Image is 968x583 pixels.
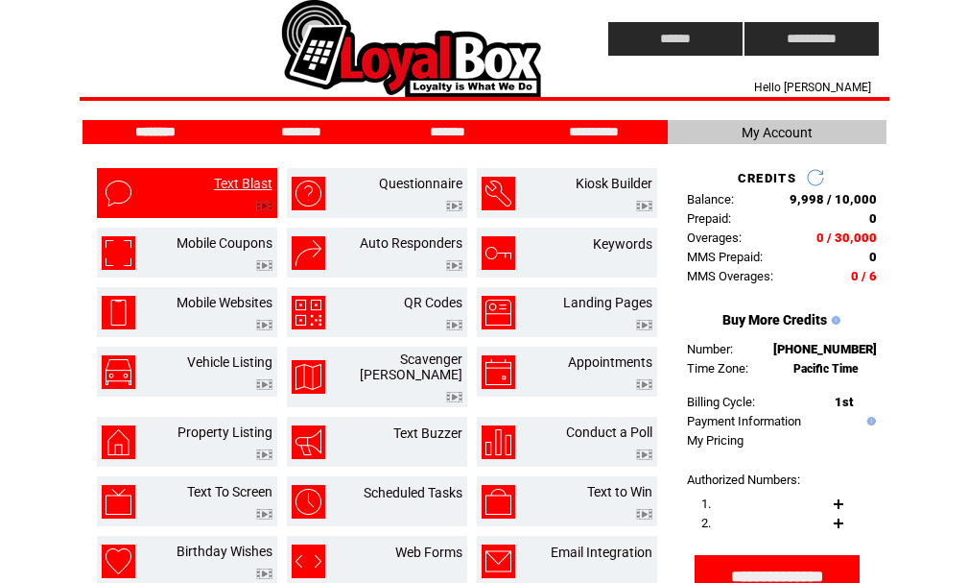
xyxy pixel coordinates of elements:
span: CREDITS [738,171,796,185]
a: Keywords [593,236,652,252]
a: Appointments [568,354,652,370]
img: video.png [636,509,652,520]
a: Auto Responders [360,235,462,251]
span: Overages: [687,231,742,245]
span: MMS Prepaid: [687,250,763,264]
span: 1st [835,395,853,409]
span: 0 [869,211,877,226]
a: Property Listing [177,425,272,440]
img: birthday-wishes.png [102,545,135,578]
a: Text to Win [587,484,652,499]
a: Scavenger [PERSON_NAME] [360,352,462,382]
span: Hello [PERSON_NAME] [754,81,871,94]
span: Pacific Time [793,362,859,376]
a: Web Forms [395,545,462,560]
img: mobile-coupons.png [102,236,135,270]
img: landing-pages.png [482,296,515,329]
span: Billing Cycle: [687,395,755,409]
img: text-to-screen.png [102,485,135,519]
img: video.png [446,392,462,402]
img: qr-codes.png [292,296,325,329]
a: My Pricing [687,433,744,448]
a: Mobile Websites [177,295,272,310]
span: 0 / 30,000 [816,231,877,245]
img: keywords.png [482,236,515,270]
img: help.gif [827,316,840,325]
img: text-to-win.png [482,485,515,519]
span: 0 / 6 [851,269,877,283]
img: questionnaire.png [292,177,325,210]
img: web-forms.png [292,545,325,578]
span: [PHONE_NUMBER] [773,342,877,356]
img: scavenger-hunt.png [292,360,325,394]
img: video.png [446,320,462,330]
span: Balance: [687,192,734,206]
a: Vehicle Listing [187,354,272,370]
img: scheduled-tasks.png [292,485,325,519]
img: video.png [256,320,272,330]
a: Text To Screen [187,484,272,499]
img: video.png [636,379,652,390]
a: Mobile Coupons [177,235,272,251]
img: kiosk-builder.png [482,177,515,210]
a: Birthday Wishes [177,544,272,559]
a: Conduct a Poll [566,425,652,440]
img: text-blast.png [102,177,135,210]
span: MMS Overages: [687,269,773,283]
a: Email Integration [551,545,652,560]
img: mobile-websites.png [102,296,135,329]
a: Landing Pages [563,295,652,310]
img: video.png [256,260,272,271]
img: video.png [256,449,272,460]
span: Prepaid: [687,211,731,226]
span: Number: [687,342,733,356]
img: conduct-a-poll.png [482,425,515,459]
img: email-integration.png [482,545,515,578]
span: 1. [701,497,711,511]
a: Text Buzzer [393,425,462,441]
span: 9,998 / 10,000 [790,192,877,206]
img: video.png [256,509,272,520]
a: Kiosk Builder [576,176,652,191]
a: Payment Information [687,414,801,428]
img: video.png [256,569,272,579]
img: property-listing.png [102,425,135,459]
img: text-buzzer.png [292,425,325,459]
img: video.png [446,201,462,211]
span: 0 [869,250,877,264]
a: Scheduled Tasks [364,485,462,500]
img: video.png [636,449,652,460]
img: video.png [636,201,652,211]
a: Buy More Credits [722,312,827,328]
span: Time Zone: [687,361,748,376]
img: appointments.png [482,355,515,389]
img: auto-responders.png [292,236,325,270]
a: Text Blast [214,176,272,191]
img: help.gif [862,417,876,425]
span: My Account [742,125,813,140]
img: video.png [256,201,272,211]
a: Questionnaire [379,176,462,191]
img: video.png [636,320,652,330]
img: video.png [446,260,462,271]
span: Authorized Numbers: [687,473,800,487]
a: QR Codes [404,295,462,310]
img: video.png [256,379,272,390]
img: vehicle-listing.png [102,355,135,389]
span: 2. [701,516,711,530]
